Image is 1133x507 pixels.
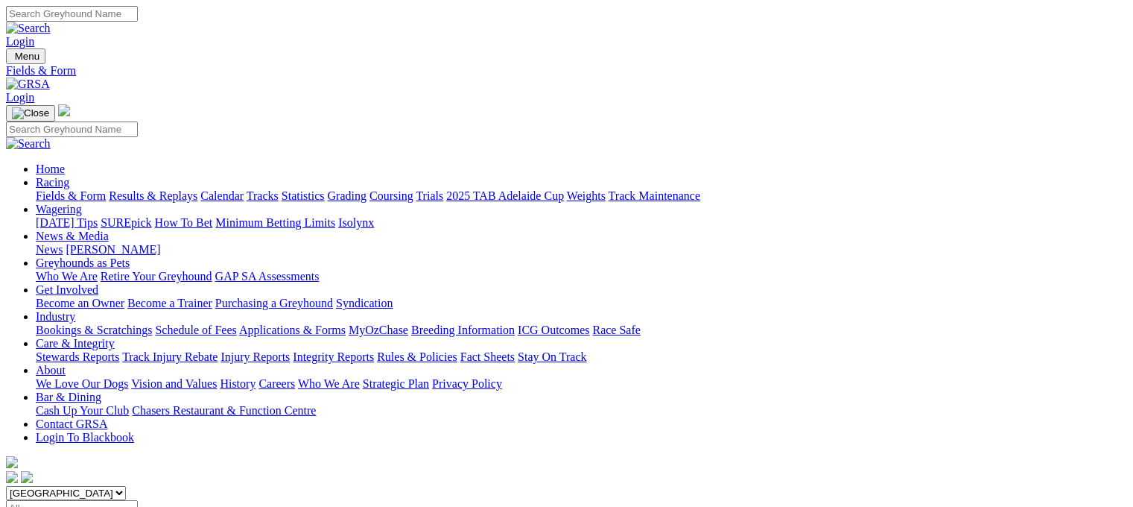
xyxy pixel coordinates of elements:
[36,243,1127,256] div: News & Media
[101,270,212,283] a: Retire Your Greyhound
[592,324,640,336] a: Race Safe
[36,243,63,256] a: News
[132,404,316,417] a: Chasers Restaurant & Function Centre
[215,297,333,309] a: Purchasing a Greyhound
[6,105,55,122] button: Toggle navigation
[6,64,1127,78] a: Fields & Form
[411,324,515,336] a: Breeding Information
[239,324,346,336] a: Applications & Forms
[36,189,106,202] a: Fields & Form
[349,324,408,336] a: MyOzChase
[36,270,98,283] a: Who We Are
[127,297,212,309] a: Become a Trainer
[6,78,50,91] img: GRSA
[122,350,218,363] a: Track Injury Rebate
[36,337,115,350] a: Care & Integrity
[6,137,51,151] img: Search
[36,377,128,390] a: We Love Our Dogs
[36,324,1127,337] div: Industry
[36,270,1127,283] div: Greyhounds as Pets
[6,48,45,64] button: Toggle navigation
[36,404,129,417] a: Cash Up Your Club
[200,189,244,202] a: Calendar
[460,350,515,363] a: Fact Sheets
[21,471,33,483] img: twitter.svg
[220,350,290,363] a: Injury Reports
[66,243,160,256] a: [PERSON_NAME]
[36,216,98,229] a: [DATE] Tips
[215,216,335,229] a: Minimum Betting Limits
[36,283,98,296] a: Get Involved
[36,216,1127,230] div: Wagering
[36,350,1127,364] div: Care & Integrity
[518,324,589,336] a: ICG Outcomes
[36,404,1127,418] div: Bar & Dining
[328,189,366,202] a: Grading
[12,107,49,119] img: Close
[155,324,236,336] a: Schedule of Fees
[363,377,429,390] a: Strategic Plan
[6,91,34,104] a: Login
[36,391,101,403] a: Bar & Dining
[215,270,320,283] a: GAP SA Assessments
[155,216,213,229] a: How To Bet
[36,230,109,242] a: News & Media
[298,377,360,390] a: Who We Are
[36,310,75,323] a: Industry
[36,203,82,215] a: Wagering
[518,350,586,363] a: Stay On Track
[36,297,124,309] a: Become an Owner
[36,418,107,430] a: Contact GRSA
[131,377,217,390] a: Vision and Values
[36,256,130,269] a: Greyhounds as Pets
[282,189,325,202] a: Statistics
[6,6,138,22] input: Search
[36,324,152,336] a: Bookings & Scratchings
[109,189,197,202] a: Results & Replays
[416,189,443,202] a: Trials
[6,471,18,483] img: facebook.svg
[247,189,279,202] a: Tracks
[293,350,374,363] a: Integrity Reports
[36,189,1127,203] div: Racing
[6,35,34,48] a: Login
[36,350,119,363] a: Stewards Reports
[36,297,1127,310] div: Get Involved
[432,377,502,390] a: Privacy Policy
[101,216,151,229] a: SUREpick
[15,51,39,62] span: Menu
[6,456,18,468] img: logo-grsa-white.png
[36,377,1127,391] div: About
[567,189,606,202] a: Weights
[6,22,51,35] img: Search
[36,431,134,444] a: Login To Blackbook
[369,189,413,202] a: Coursing
[338,216,374,229] a: Isolynx
[609,189,700,202] a: Track Maintenance
[336,297,393,309] a: Syndication
[36,176,69,189] a: Racing
[36,163,65,175] a: Home
[377,350,457,363] a: Rules & Policies
[220,377,256,390] a: History
[446,189,564,202] a: 2025 TAB Adelaide Cup
[36,364,66,377] a: About
[58,104,70,116] img: logo-grsa-white.png
[258,377,295,390] a: Careers
[6,122,138,137] input: Search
